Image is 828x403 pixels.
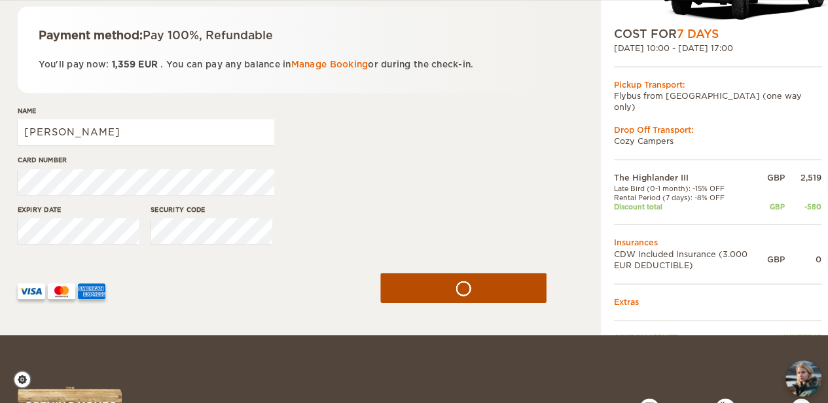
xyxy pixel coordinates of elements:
div: [DATE] 10:00 - [DATE] 17:00 [614,42,821,53]
span: 1,359 [112,60,135,69]
span: 7 Days [677,27,719,41]
img: VISA [18,283,45,299]
div: COST FOR [614,26,821,42]
div: GBP [767,172,785,183]
td: WINTER25 [767,332,821,342]
div: 0 [785,254,821,265]
span: Pay 100%, Refundable [143,29,273,42]
td: Extras [614,296,821,307]
td: Flybus from [GEOGRAPHIC_DATA] (one way only) [614,90,821,112]
div: Drop Off Transport: [614,124,821,135]
td: Cozy Campers [614,135,821,147]
span: EUR [138,60,158,69]
div: -580 [785,202,821,211]
label: Card number [18,155,274,165]
div: Payment method: [39,27,524,43]
td: Insurances [614,237,821,248]
a: Cookie settings [13,370,40,389]
div: GBP [767,202,785,211]
td: Rental Period (7 days): -8% OFF [614,192,767,201]
img: Freyja at Cozy Campers [785,360,821,396]
img: AMEX [78,283,105,299]
div: GBP [767,254,785,265]
label: Expiry date [18,205,139,215]
label: Name [18,106,274,116]
td: Coupon applied [614,332,767,342]
td: Discount total [614,202,767,211]
p: You'll pay now: . You can pay any balance in or during the check-in. [39,57,524,72]
button: chat-button [785,360,821,396]
a: Manage Booking [291,60,369,69]
label: Security code [151,205,272,215]
td: Late Bird (0-1 month): -15% OFF [614,183,767,192]
div: Pickup Transport: [614,79,821,90]
img: mastercard [48,283,75,299]
div: 2,519 [785,172,821,183]
td: The Highlander III [614,172,767,183]
td: CDW Included Insurance (3.000 EUR DEDUCTIBLE) [614,248,767,270]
